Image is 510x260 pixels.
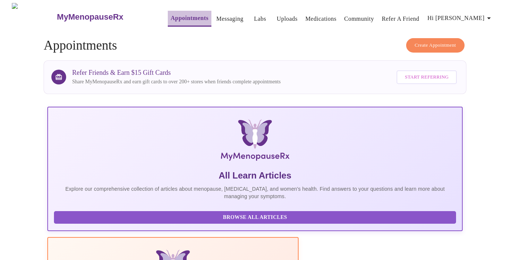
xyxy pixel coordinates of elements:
[341,11,377,26] button: Community
[56,4,153,30] a: MyMenopauseRx
[12,3,56,31] img: MyMenopauseRx Logo
[54,185,456,200] p: Explore our comprehensive collection of articles about menopause, [MEDICAL_DATA], and women's hea...
[54,170,456,181] h5: All Learn Articles
[395,67,458,88] a: Start Referring
[254,14,266,24] a: Labs
[344,14,374,24] a: Community
[72,69,280,77] h3: Refer Friends & Earn $15 Gift Cards
[168,11,211,27] button: Appointments
[72,78,280,86] p: Share MyMenopauseRx and earn gift cards to over 200+ stores when friends complete appointments
[428,13,493,23] span: Hi [PERSON_NAME]
[397,70,456,84] button: Start Referring
[57,12,123,22] h3: MyMenopauseRx
[379,11,422,26] button: Refer a Friend
[116,119,394,164] img: MyMenopauseRx Logo
[44,38,466,53] h4: Appointments
[305,14,336,24] a: Medications
[302,11,339,26] button: Medications
[213,11,246,26] button: Messaging
[171,13,208,23] a: Appointments
[425,11,496,26] button: Hi [PERSON_NAME]
[277,14,298,24] a: Uploads
[61,213,449,222] span: Browse All Articles
[382,14,419,24] a: Refer a Friend
[54,214,458,220] a: Browse All Articles
[54,211,456,224] button: Browse All Articles
[274,11,301,26] button: Uploads
[405,73,448,81] span: Start Referring
[406,38,465,53] button: Create Appointment
[248,11,272,26] button: Labs
[216,14,243,24] a: Messaging
[415,41,456,50] span: Create Appointment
